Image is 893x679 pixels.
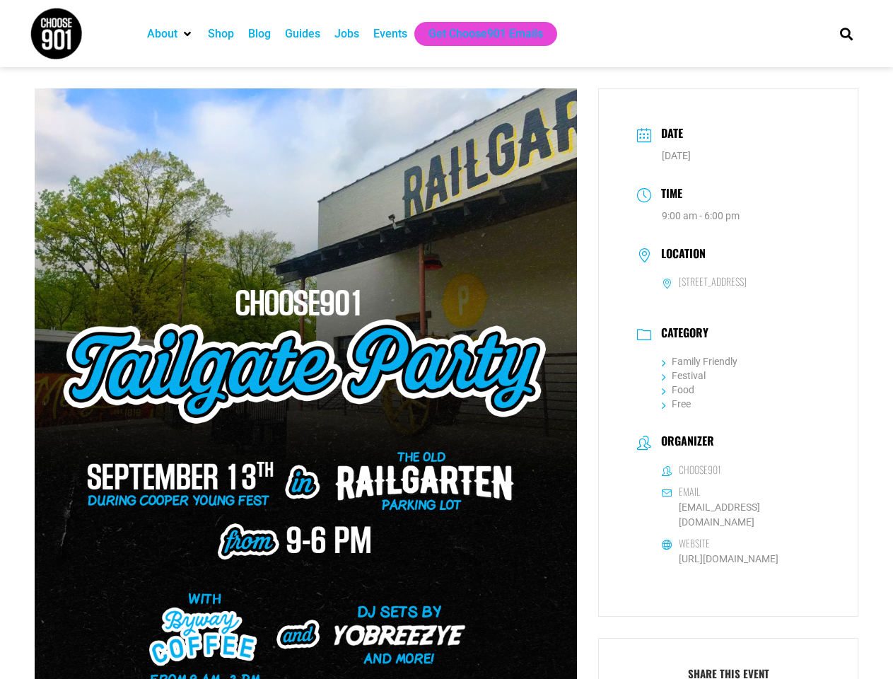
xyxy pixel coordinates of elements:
[834,22,858,45] div: Search
[654,124,683,145] h3: Date
[662,398,691,410] a: Free
[662,384,694,395] a: Food
[147,25,177,42] a: About
[679,537,710,550] h6: Website
[662,150,691,161] span: [DATE]
[654,185,682,205] h3: Time
[140,22,201,46] div: About
[654,434,714,451] h3: Organizer
[662,500,820,530] a: [EMAIL_ADDRESS][DOMAIN_NAME]
[662,356,737,367] a: Family Friendly
[208,25,234,42] a: Shop
[140,22,816,46] nav: Main nav
[679,463,721,476] h6: Choose901
[248,25,271,42] a: Blog
[373,25,407,42] a: Events
[679,553,778,564] a: [URL][DOMAIN_NAME]
[285,25,320,42] a: Guides
[654,326,708,343] h3: Category
[679,275,747,288] h6: [STREET_ADDRESS]
[662,370,706,381] a: Festival
[662,210,740,221] abbr: 9:00 am - 6:00 pm
[679,485,700,498] h6: Email
[654,247,706,264] h3: Location
[428,25,543,42] a: Get Choose901 Emails
[334,25,359,42] a: Jobs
